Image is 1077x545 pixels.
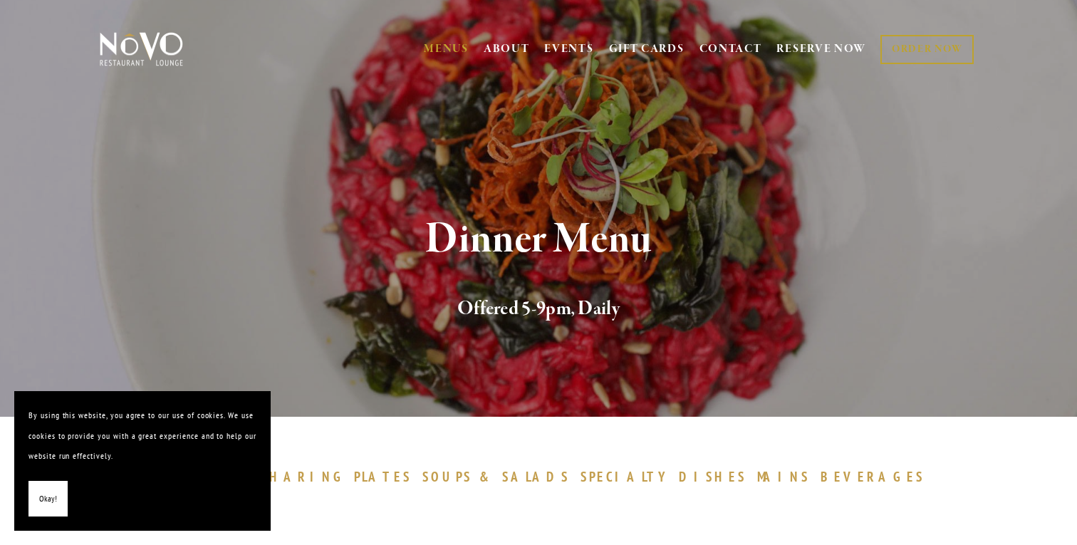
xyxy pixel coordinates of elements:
a: SPECIALTYDISHES [581,468,753,485]
span: & [479,468,495,485]
a: BEVERAGES [821,468,932,485]
img: Novo Restaurant &amp; Lounge [97,31,186,67]
a: RESERVE NOW [776,36,866,63]
a: EVENTS [544,42,593,56]
button: Okay! [28,481,68,517]
span: SOUPS [422,468,472,485]
span: DISHES [679,468,746,485]
a: CONTACT [699,36,762,63]
a: ORDER NOW [880,35,974,64]
a: MENUS [424,42,469,56]
span: MAINS [757,468,811,485]
span: SPECIALTY [581,468,672,485]
span: Okay! [39,489,57,509]
h1: Dinner Menu [123,217,954,263]
span: BEVERAGES [821,468,925,485]
p: By using this website, you agree to our use of cookies. We use cookies to provide you with a grea... [28,405,256,467]
span: PLATES [354,468,412,485]
a: GIFT CARDS [609,36,685,63]
a: SOUPS&SALADS [422,468,577,485]
section: Cookie banner [14,391,271,531]
a: SHARINGPLATES [261,468,419,485]
a: MAINS [757,468,818,485]
span: SALADS [502,468,571,485]
a: ABOUT [484,42,530,56]
span: SHARING [261,468,348,485]
h2: Offered 5-9pm, Daily [123,294,954,324]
